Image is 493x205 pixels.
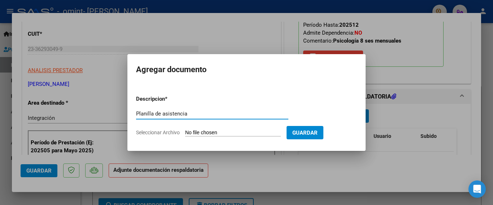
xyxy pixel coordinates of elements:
span: Seleccionar Archivo [136,130,180,135]
h2: Agregar documento [136,63,357,77]
p: Descripcion [136,95,202,103]
button: Guardar [287,126,323,139]
div: Open Intercom Messenger [468,180,486,198]
span: Guardar [292,130,318,136]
